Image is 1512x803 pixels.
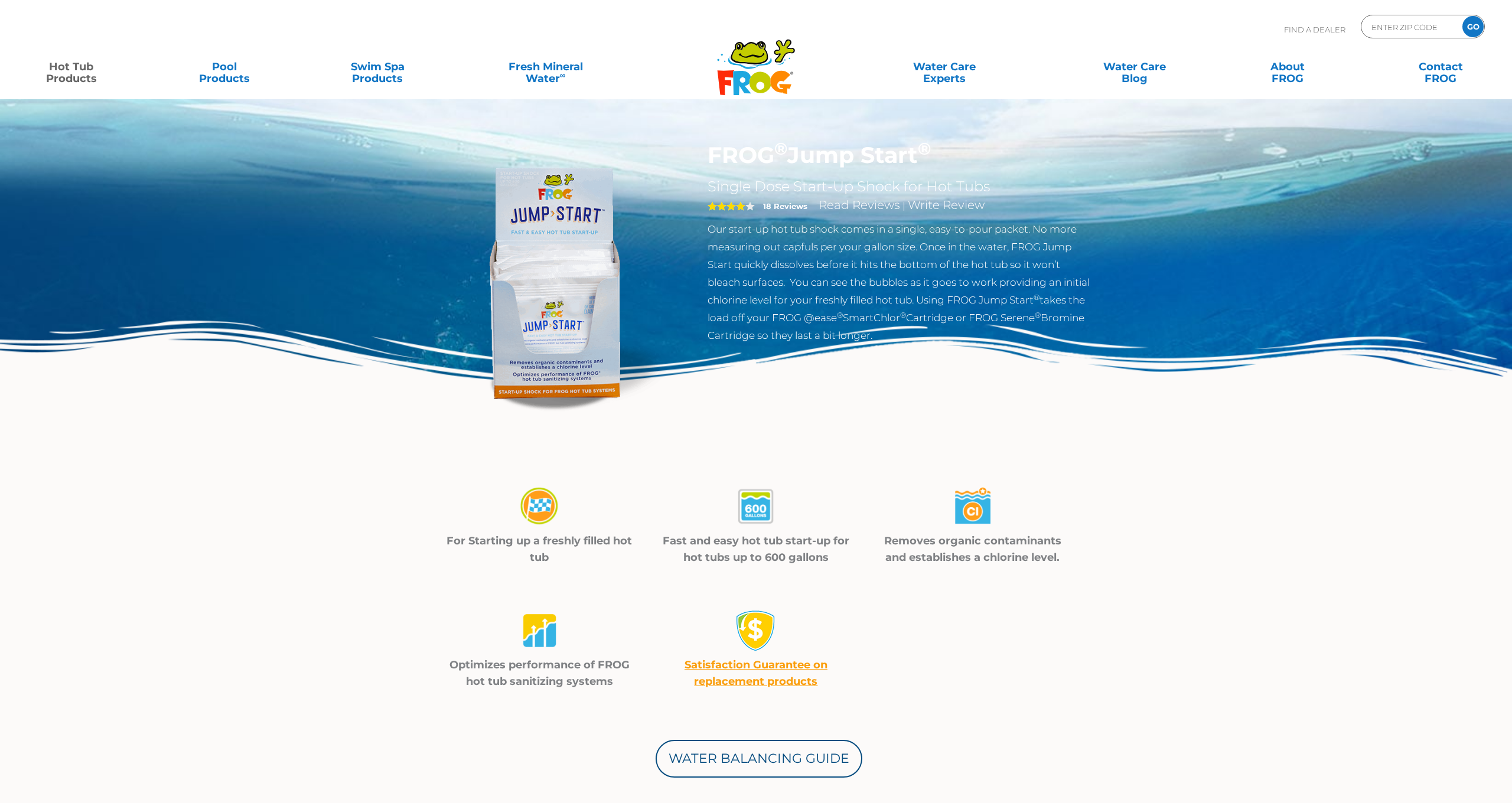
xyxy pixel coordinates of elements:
a: Read Reviews [819,198,900,212]
a: Water Balancing Guide [656,740,862,778]
img: jumpstart-01 [519,486,560,528]
a: PoolProducts [165,55,284,79]
p: Optimizes performance of FROG hot tub sanitizing systems [446,657,633,690]
a: Hot TubProducts [12,55,131,79]
img: jump-start.png [419,142,690,412]
sup: ® [1034,293,1039,302]
p: Fast and easy hot tub start-up for hot tubs up to 600 gallons [663,533,850,566]
a: Satisfaction Guarantee on replacement products [685,658,827,688]
img: Frog Products Logo [711,24,801,96]
a: ContactFROG [1381,55,1500,79]
p: Find A Dealer [1284,15,1345,44]
span: 4 [708,201,745,211]
img: money-back1-small [735,610,777,651]
p: Our start-up hot tub shock comes in a single, easy-to-pour packet. No more measuring out capfuls ... [708,220,1093,344]
sup: ® [774,138,787,159]
a: AboutFROG [1228,55,1347,79]
a: Write Review [908,198,985,212]
h2: Single Dose Start-Up Shock for Hot Tubs [708,178,1093,195]
img: jumpstart-03 [952,486,993,528]
input: GO [1462,16,1484,37]
h1: FROG Jump Start [708,142,1093,169]
a: Water CareBlog [1075,55,1194,79]
img: jumpstart-02 [735,486,777,528]
a: Fresh MineralWater∞ [471,55,620,79]
strong: 18 Reviews [763,201,807,211]
sup: ® [1035,311,1041,319]
sup: ® [900,311,906,319]
sup: ∞ [560,70,566,80]
sup: ® [837,311,843,319]
p: For Starting up a freshly filled hot tub [446,533,633,566]
a: Water CareExperts [848,55,1041,79]
a: Swim SpaProducts [318,55,437,79]
p: Removes organic contaminants and establishes a chlorine level. [879,533,1066,566]
img: jumpstart-04 [519,610,560,652]
span: | [902,200,905,211]
sup: ® [918,138,931,159]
